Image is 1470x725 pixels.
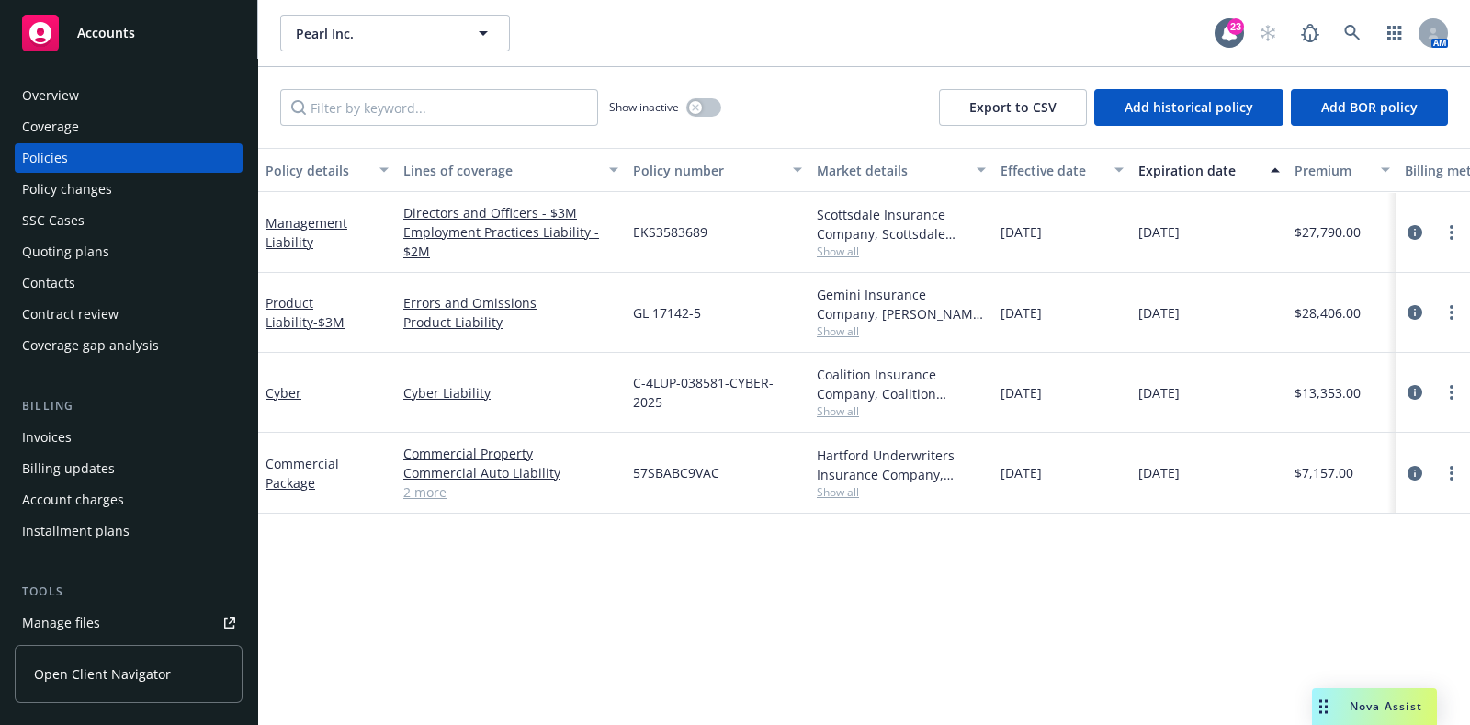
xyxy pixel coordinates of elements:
[1441,221,1463,244] a: more
[1295,463,1353,482] span: $7,157.00
[1001,463,1042,482] span: [DATE]
[15,397,243,415] div: Billing
[1295,222,1361,242] span: $27,790.00
[403,293,618,312] a: Errors and Omissions
[1125,98,1253,116] span: Add historical policy
[633,161,782,180] div: Policy number
[1131,148,1287,192] button: Expiration date
[15,485,243,515] a: Account charges
[22,206,85,235] div: SSC Cases
[1138,303,1180,323] span: [DATE]
[22,143,68,173] div: Policies
[626,148,809,192] button: Policy number
[396,148,626,192] button: Lines of coverage
[817,403,986,419] span: Show all
[77,26,135,40] span: Accounts
[817,484,986,500] span: Show all
[22,423,72,452] div: Invoices
[1094,89,1283,126] button: Add historical policy
[1001,383,1042,402] span: [DATE]
[1249,15,1286,51] a: Start snowing
[15,237,243,266] a: Quoting plans
[403,383,618,402] a: Cyber Liability
[817,161,966,180] div: Market details
[1441,301,1463,323] a: more
[1376,15,1413,51] a: Switch app
[313,313,345,331] span: - $3M
[258,148,396,192] button: Policy details
[15,454,243,483] a: Billing updates
[22,112,79,142] div: Coverage
[266,455,339,492] a: Commercial Package
[266,214,347,251] a: Management Liability
[1227,17,1244,33] div: 23
[817,285,986,323] div: Gemini Insurance Company, [PERSON_NAME] Corporation
[15,331,243,360] a: Coverage gap analysis
[1138,222,1180,242] span: [DATE]
[1312,688,1335,725] div: Drag to move
[1287,148,1397,192] button: Premium
[22,268,75,298] div: Contacts
[817,205,986,244] div: Scottsdale Insurance Company, Scottsdale Insurance Company (Nationwide), E-Risk Services, Amwins
[22,81,79,110] div: Overview
[1295,161,1370,180] div: Premium
[817,244,986,259] span: Show all
[939,89,1087,126] button: Export to CSV
[403,463,618,482] a: Commercial Auto Liability
[22,454,115,483] div: Billing updates
[1404,381,1426,403] a: circleInformation
[1350,698,1422,714] span: Nova Assist
[403,444,618,463] a: Commercial Property
[1291,89,1448,126] button: Add BOR policy
[1404,462,1426,484] a: circleInformation
[1138,161,1260,180] div: Expiration date
[1001,222,1042,242] span: [DATE]
[22,237,109,266] div: Quoting plans
[15,7,243,59] a: Accounts
[817,365,986,403] div: Coalition Insurance Company, Coalition Insurance Solutions (Carrier)
[22,300,119,329] div: Contract review
[15,81,243,110] a: Overview
[15,516,243,546] a: Installment plans
[403,203,618,222] a: Directors and Officers - $3M
[1312,688,1437,725] button: Nova Assist
[1295,383,1361,402] span: $13,353.00
[15,268,243,298] a: Contacts
[296,24,455,43] span: Pearl Inc.
[817,323,986,339] span: Show all
[633,303,701,323] span: GL 17142-5
[280,89,598,126] input: Filter by keyword...
[403,482,618,502] a: 2 more
[609,99,679,115] span: Show inactive
[266,294,345,331] a: Product Liability
[1404,301,1426,323] a: circleInformation
[1138,383,1180,402] span: [DATE]
[22,175,112,204] div: Policy changes
[1321,98,1418,116] span: Add BOR policy
[1292,15,1329,51] a: Report a Bug
[969,98,1057,116] span: Export to CSV
[633,222,707,242] span: EKS3583689
[15,175,243,204] a: Policy changes
[1441,462,1463,484] a: more
[1404,221,1426,244] a: circleInformation
[15,143,243,173] a: Policies
[266,384,301,402] a: Cyber
[22,608,100,638] div: Manage files
[1138,463,1180,482] span: [DATE]
[403,312,618,332] a: Product Liability
[34,664,171,684] span: Open Client Navigator
[22,485,124,515] div: Account charges
[1441,381,1463,403] a: more
[15,583,243,601] div: Tools
[1334,15,1371,51] a: Search
[15,206,243,235] a: SSC Cases
[280,15,510,51] button: Pearl Inc.
[809,148,993,192] button: Market details
[15,608,243,638] a: Manage files
[1295,303,1361,323] span: $28,406.00
[1001,303,1042,323] span: [DATE]
[15,423,243,452] a: Invoices
[403,161,598,180] div: Lines of coverage
[817,446,986,484] div: Hartford Underwriters Insurance Company, Hartford Insurance Group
